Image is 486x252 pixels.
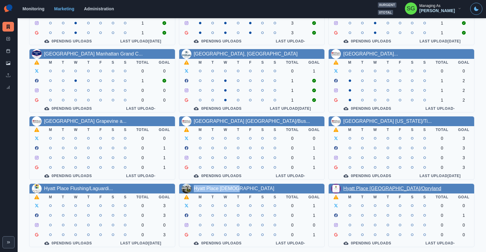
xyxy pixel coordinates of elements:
[431,193,453,201] th: Total
[84,6,114,11] a: Administration
[458,165,469,170] div: 3
[378,10,393,15] span: 0 total
[334,173,401,178] div: 0 Pending Uploads
[2,46,14,56] a: Post Schedule
[57,126,69,133] th: T
[431,126,453,133] th: Total
[136,165,149,170] div: 0
[232,126,244,133] th: T
[436,98,448,102] div: 1
[356,193,368,201] th: T
[458,136,469,141] div: 3
[286,88,299,93] div: 1
[458,146,469,150] div: 3
[69,193,83,201] th: W
[343,51,398,56] a: [GEOGRAPHIC_DATA]...
[436,146,448,150] div: 0
[470,3,482,15] button: Toggle Mode
[343,126,356,133] th: M
[2,22,14,32] a: Marketing Summary
[382,126,394,133] th: T
[436,165,448,170] div: 0
[69,59,83,66] th: W
[343,59,356,66] th: M
[261,241,320,246] div: Last Upload -
[136,155,149,160] div: 0
[286,136,299,141] div: 0
[281,126,303,133] th: Total
[34,106,102,111] div: 0 Pending Uploads
[107,126,119,133] th: S
[308,213,320,218] div: 1
[2,34,14,44] a: New Post
[159,232,170,237] div: 3
[378,2,396,8] span: 0 urgent
[453,193,474,201] th: Goal
[458,232,469,237] div: 0
[458,223,469,227] div: 0
[34,39,102,44] div: 0 Pending Uploads
[154,126,175,133] th: Goal
[419,59,431,66] th: S
[458,155,469,160] div: 3
[286,21,299,25] div: 3
[436,30,448,35] div: 1
[154,59,175,66] th: Goal
[154,193,175,201] th: Goal
[34,241,102,246] div: 0 Pending Uploads
[286,30,299,35] div: 3
[431,59,453,66] th: Total
[159,203,170,208] div: 3
[184,39,252,44] div: 0 Pending Uploads
[94,59,107,66] th: F
[269,193,281,201] th: S
[286,155,299,160] div: 0
[136,136,149,141] div: 0
[308,165,320,170] div: 1
[244,193,256,201] th: F
[419,4,440,8] div: Managing As
[159,146,170,150] div: 1
[308,232,320,237] div: 1
[132,193,154,201] th: Total
[436,232,448,237] div: 0
[182,116,191,126] img: 100621991663823
[308,203,320,208] div: 1
[219,193,232,201] th: W
[261,173,320,178] div: Last Upload -
[382,59,394,66] th: T
[82,59,94,66] th: T
[136,223,149,227] div: 0
[436,213,448,218] div: 0
[159,88,170,93] div: 0
[436,136,448,141] div: 0
[184,241,252,246] div: 0 Pending Uploads
[436,88,448,93] div: 1
[400,2,467,15] button: Managing As[PERSON_NAME]
[286,146,299,150] div: 0
[207,59,219,66] th: T
[436,223,448,227] div: 0
[194,59,207,66] th: M
[331,116,341,126] img: 130521400908152
[194,119,310,124] a: [GEOGRAPHIC_DATA] [GEOGRAPHIC_DATA]/Bus...
[308,223,320,227] div: 0
[286,98,299,102] div: 1
[22,6,44,11] a: Monitoring
[343,193,356,201] th: M
[394,126,406,133] th: F
[261,106,320,111] div: Last Upload [DATE]
[132,59,154,66] th: Total
[281,193,303,201] th: Total
[136,146,149,150] div: 0
[382,193,394,201] th: T
[303,193,324,201] th: Goal
[119,59,132,66] th: S
[334,106,401,111] div: 0 Pending Uploads
[44,59,57,66] th: M
[136,69,149,73] div: 0
[44,193,57,201] th: M
[82,126,94,133] th: T
[436,203,448,208] div: 0
[436,155,448,160] div: 0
